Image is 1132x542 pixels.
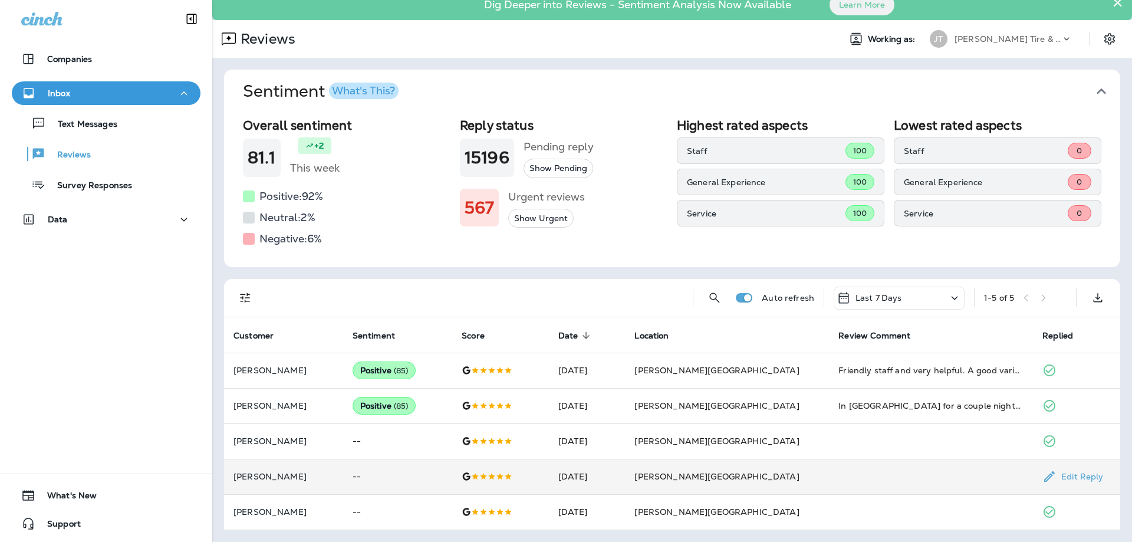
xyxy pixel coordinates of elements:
[1077,208,1082,218] span: 0
[48,215,68,224] p: Data
[343,494,453,530] td: --
[868,34,918,44] span: Working as:
[558,330,594,341] span: Date
[353,330,410,341] span: Sentiment
[236,30,295,48] p: Reviews
[233,70,1130,113] button: SentimentWhat's This?
[12,512,200,536] button: Support
[343,423,453,459] td: --
[634,507,799,517] span: [PERSON_NAME][GEOGRAPHIC_DATA]
[1077,177,1082,187] span: 0
[12,111,200,136] button: Text Messages
[394,366,409,376] span: ( 85 )
[853,146,867,156] span: 100
[259,187,323,206] h5: Positive: 92 %
[853,177,867,187] span: 100
[12,172,200,197] button: Survey Responses
[259,229,322,248] h5: Negative: 6 %
[549,388,625,423] td: [DATE]
[634,436,799,446] span: [PERSON_NAME][GEOGRAPHIC_DATA]
[855,293,902,303] p: Last 7 Days
[12,47,200,71] button: Companies
[353,331,395,341] span: Sentiment
[1086,286,1110,310] button: Export as CSV
[233,331,274,341] span: Customer
[955,34,1061,44] p: [PERSON_NAME] Tire & Auto
[634,471,799,482] span: [PERSON_NAME][GEOGRAPHIC_DATA]
[314,140,324,152] p: +2
[233,401,334,410] p: [PERSON_NAME]
[462,330,500,341] span: Score
[549,494,625,530] td: [DATE]
[233,507,334,517] p: [PERSON_NAME]
[838,331,910,341] span: Review Comment
[634,400,799,411] span: [PERSON_NAME][GEOGRAPHIC_DATA]
[233,366,334,375] p: [PERSON_NAME]
[12,81,200,105] button: Inbox
[47,54,92,64] p: Companies
[1099,28,1120,50] button: Settings
[904,209,1068,218] p: Service
[524,159,593,178] button: Show Pending
[462,331,485,341] span: Score
[243,81,399,101] h1: Sentiment
[45,180,132,192] p: Survey Responses
[677,118,884,133] h2: Highest rated aspects
[508,188,585,206] h5: Urgent reviews
[394,401,409,411] span: ( 85 )
[35,519,81,533] span: Support
[904,146,1068,156] p: Staff
[353,397,416,415] div: Positive
[343,459,453,494] td: --
[1042,331,1073,341] span: Replied
[329,83,399,99] button: What's This?
[687,209,845,218] p: Service
[894,118,1101,133] h2: Lowest rated aspects
[233,330,289,341] span: Customer
[460,118,667,133] h2: Reply status
[762,293,814,303] p: Auto refresh
[332,86,395,96] div: What's This?
[904,178,1068,187] p: General Experience
[224,113,1120,267] div: SentimentWhat's This?
[450,3,825,6] p: Dig Deeper into Reviews - Sentiment Analysis Now Available
[45,150,91,161] p: Reviews
[634,331,669,341] span: Location
[687,178,845,187] p: General Experience
[634,330,684,341] span: Location
[12,142,200,166] button: Reviews
[558,331,578,341] span: Date
[233,436,334,446] p: [PERSON_NAME]
[508,209,574,228] button: Show Urgent
[549,423,625,459] td: [DATE]
[248,148,276,167] h1: 81.1
[634,365,799,376] span: [PERSON_NAME][GEOGRAPHIC_DATA]
[853,208,867,218] span: 100
[290,159,340,178] h5: This week
[838,330,926,341] span: Review Comment
[838,364,1024,376] div: Friendly staff and very helpful. A good variety of services and selection. Will use them again.
[259,208,315,227] h5: Neutral: 2 %
[930,30,947,48] div: JT
[12,484,200,507] button: What's New
[233,286,257,310] button: Filters
[243,118,450,133] h2: Overall sentiment
[353,362,416,379] div: Positive
[1077,146,1082,156] span: 0
[175,7,208,31] button: Collapse Sidebar
[12,208,200,231] button: Data
[984,293,1014,303] div: 1 - 5 of 5
[549,353,625,388] td: [DATE]
[233,472,334,481] p: [PERSON_NAME]
[465,148,509,167] h1: 15196
[1057,472,1103,481] p: Edit Reply
[465,198,494,218] h1: 567
[549,459,625,494] td: [DATE]
[524,137,594,156] h5: Pending reply
[1042,330,1088,341] span: Replied
[46,119,117,130] p: Text Messages
[703,286,726,310] button: Search Reviews
[687,146,845,156] p: Staff
[838,400,1024,412] div: In Omaha for a couple nights and I needed a new headlight. Walked in and they worked me in and on...
[48,88,70,98] p: Inbox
